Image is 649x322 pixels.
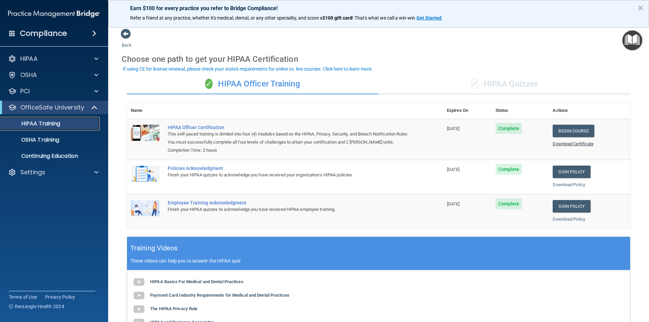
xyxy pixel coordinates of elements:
[416,15,441,21] strong: Get Started
[132,275,146,289] img: gray_youtube_icon.38fcd6cc.png
[416,15,442,21] a: Get Started
[447,167,460,172] span: [DATE]
[447,201,460,206] span: [DATE]
[322,15,352,21] strong: $100 gift card
[553,182,585,187] a: Download Policy
[130,5,627,11] p: Earn $100 for every practice you refer to Bridge Compliance!
[122,49,635,69] div: Choose one path to get your HIPAA Certification
[168,146,409,154] div: Completion Time: 2 hours
[205,79,213,89] span: ✓
[150,293,289,298] b: Payment Card Industry Requirements for Medical and Dental Practices
[443,102,491,119] th: Expires On
[20,87,30,95] p: PCI
[379,74,630,94] div: HIPAA Quizzes
[168,205,409,214] div: Finish your HIPAA quizzes to acknowledge you have received HIPAA employee training.
[20,71,37,79] p: OSHA
[553,125,594,137] a: Begin Course
[8,71,98,79] a: OSHA
[127,102,164,119] th: Name
[9,294,37,300] a: Terms of Use
[123,67,373,71] div: If using CE for license renewal, please check your state's requirements for online vs. live cours...
[168,130,409,146] div: This self-paced training is divided into four (4) modules based on the HIPAA, Privacy, Security, ...
[168,200,409,205] div: Employee Training Acknowledgment
[8,7,100,21] img: PMB logo
[471,79,478,89] span: ✓
[553,141,594,146] a: Download Certificate
[496,123,522,134] span: Complete
[496,164,522,175] span: Complete
[132,302,146,316] img: gray_youtube_icon.38fcd6cc.png
[4,120,60,127] p: HIPAA Training
[168,171,409,179] div: Finish your HIPAA quizzes to acknowledge you have received your organization’s HIPAA policies.
[553,200,590,213] a: Sign Policy
[130,15,322,21] span: Refer a friend at any practice, whether it's medical, dental, or any other speciality, and score a
[132,289,146,302] img: gray_youtube_icon.38fcd6cc.png
[168,166,409,171] div: Policies Acknowledgment
[622,30,642,50] button: Open Resource Center
[20,103,84,112] p: OfficeSafe University
[130,242,178,254] h5: Training Videos
[20,29,67,38] h4: Compliance
[168,125,409,130] a: HIPAA Officer Certification
[122,66,374,72] button: If using CE for license renewal, please check your state's requirements for online vs. live cours...
[20,168,45,176] p: Settings
[150,279,243,284] b: HIPAA Basics For Medical and Dental Practices
[8,168,98,176] a: Settings
[4,137,59,143] p: OSHA Training
[127,74,379,94] div: HIPAA Officer Training
[8,55,98,63] a: HIPAA
[549,102,630,119] th: Actions
[496,198,522,209] span: Complete
[150,306,197,311] b: The HIPAA Privacy Rule
[553,217,585,222] a: Download Policy
[447,126,460,131] span: [DATE]
[45,294,75,300] a: Privacy Policy
[122,34,131,48] a: Back
[8,87,98,95] a: PCI
[553,166,590,178] a: Sign Policy
[491,102,549,119] th: Status
[8,103,98,112] a: OfficeSafe University
[4,153,97,159] p: Continuing Education
[130,258,627,264] p: These videos can help you to answer the HIPAA quiz
[9,303,64,310] span: Ⓒ Rectangle Health 2024
[352,15,416,21] span: ! That's what we call a win-win.
[20,55,38,63] p: HIPAA
[637,2,644,13] button: Close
